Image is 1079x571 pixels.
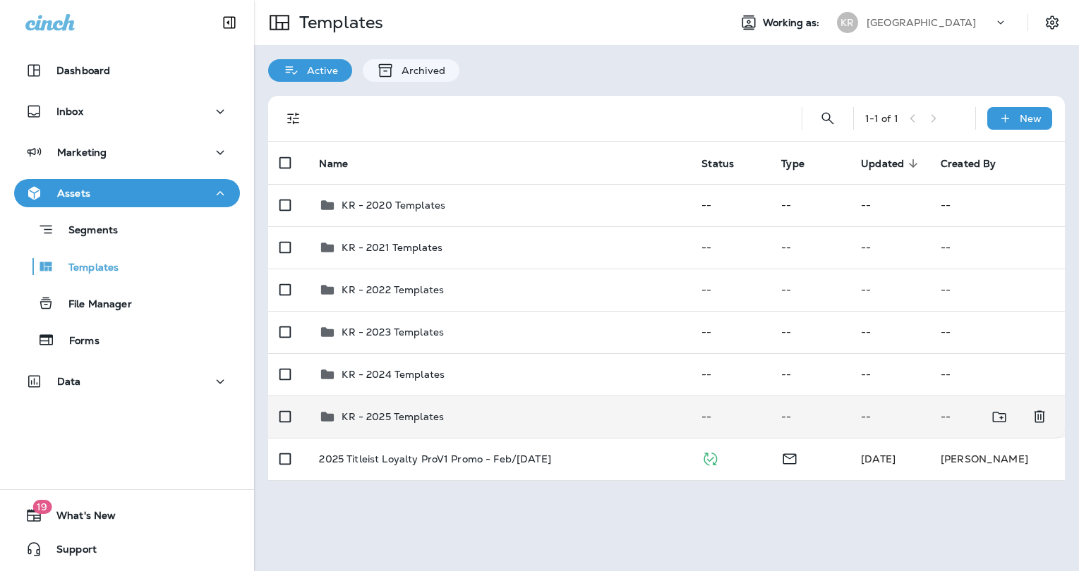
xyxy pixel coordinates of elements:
[57,188,90,199] p: Assets
[690,311,770,353] td: --
[850,311,929,353] td: --
[701,158,734,170] span: Status
[861,158,904,170] span: Updated
[319,158,348,170] span: Name
[941,158,996,170] span: Created By
[14,138,240,166] button: Marketing
[929,184,1065,226] td: --
[57,147,107,158] p: Marketing
[690,395,770,438] td: --
[57,376,81,387] p: Data
[54,262,119,275] p: Templates
[867,17,976,28] p: [GEOGRAPHIC_DATA]
[14,179,240,207] button: Assets
[279,104,308,133] button: Filters
[929,226,1065,269] td: --
[54,224,118,238] p: Segments
[54,298,132,312] p: File Manager
[929,311,1065,353] td: --
[850,395,929,438] td: --
[342,326,444,338] p: KR - 2023 Templates
[1039,10,1065,35] button: Settings
[319,157,366,170] span: Name
[294,12,383,33] p: Templates
[14,214,240,245] button: Segments
[342,199,445,211] p: KR - 2020 Templates
[319,453,550,465] p: 2025 Titleist Loyalty ProV1 Promo - Feb/[DATE]
[837,12,858,33] div: KR
[929,395,1025,438] td: --
[985,403,1014,431] button: Move to folder
[770,353,850,395] td: --
[42,544,97,560] span: Support
[55,335,100,348] p: Forms
[690,269,770,311] td: --
[14,535,240,563] button: Support
[1020,113,1042,124] p: New
[690,226,770,269] td: --
[763,17,823,29] span: Working as:
[850,184,929,226] td: --
[14,367,240,395] button: Data
[929,353,1065,395] td: --
[300,65,338,76] p: Active
[14,97,240,125] button: Inbox
[929,269,1065,311] td: --
[14,501,240,529] button: 19What's New
[342,284,444,295] p: KR - 2022 Templates
[210,8,249,37] button: Collapse Sidebar
[814,104,842,133] button: Search Templates
[770,395,850,438] td: --
[1025,403,1054,431] button: Delete
[861,157,922,170] span: Updated
[394,65,445,76] p: Archived
[701,451,719,464] span: Published
[781,158,804,170] span: Type
[342,369,445,380] p: KR - 2024 Templates
[770,311,850,353] td: --
[850,353,929,395] td: --
[770,184,850,226] td: --
[56,106,83,117] p: Inbox
[14,325,240,355] button: Forms
[781,451,798,464] span: Email
[342,411,444,422] p: KR - 2025 Templates
[861,453,896,465] span: Meredith Otero
[929,438,1065,480] td: [PERSON_NAME]
[690,184,770,226] td: --
[781,157,823,170] span: Type
[850,269,929,311] td: --
[32,500,52,514] span: 19
[690,353,770,395] td: --
[701,157,752,170] span: Status
[14,56,240,85] button: Dashboard
[770,226,850,269] td: --
[14,252,240,281] button: Templates
[850,226,929,269] td: --
[42,510,116,527] span: What's New
[342,242,442,253] p: KR - 2021 Templates
[770,269,850,311] td: --
[14,288,240,318] button: File Manager
[56,65,110,76] p: Dashboard
[941,157,1014,170] span: Created By
[865,113,898,124] div: 1 - 1 of 1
